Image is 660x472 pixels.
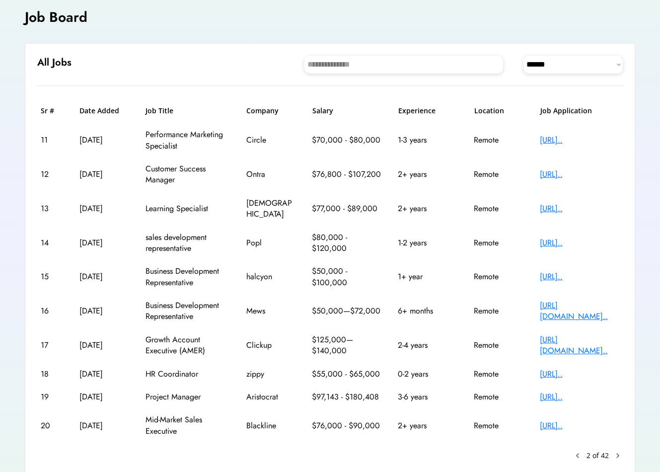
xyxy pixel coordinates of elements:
h6: Company [246,106,296,116]
div: 0-2 years [398,369,457,380]
div: Business Development Representative [146,300,230,322]
div: $50,000—$72,000 [312,306,381,316]
div: sales development representative [146,232,230,254]
div: Mid-Market Sales Executive [146,414,230,437]
div: [DATE] [79,340,129,351]
div: [DATE] [79,203,129,214]
div: [DATE] [79,135,129,146]
div: $70,000 - $80,000 [312,135,381,146]
div: $76,000 - $90,000 [312,420,381,431]
div: Remote [474,135,523,146]
div: Remote [474,340,523,351]
div: 15 [41,271,63,282]
div: Growth Account Executive (AMER) [146,334,230,357]
h6: Location [474,106,524,116]
div: [URL].. [540,169,619,180]
div: Clickup [246,340,296,351]
div: 17 [41,340,63,351]
div: [DATE] [79,306,129,316]
div: zippy [246,369,296,380]
div: Performance Marketing Specialist [146,129,230,152]
div: Remote [474,420,523,431]
div: 1-2 years [398,237,457,248]
div: [URL][DOMAIN_NAME].. [540,334,619,357]
div: [URL].. [540,420,619,431]
div: Popl [246,237,296,248]
div: [URL].. [540,392,619,402]
div: 1+ year [398,271,457,282]
h6: Sr # [41,106,63,116]
div: Remote [474,237,523,248]
div: Ontra [246,169,296,180]
div: [DEMOGRAPHIC_DATA] [246,198,296,220]
h6: Date Added [79,106,129,116]
div: Circle [246,135,296,146]
button: chevron_right [613,451,623,461]
div: Remote [474,169,523,180]
div: Learning Specialist [146,203,230,214]
div: Customer Success Manager [146,163,230,186]
button: keyboard_arrow_left [573,451,583,461]
div: Blackline [246,420,296,431]
div: [DATE] [79,271,129,282]
div: [DATE] [79,369,129,380]
div: Mews [246,306,296,316]
h6: Job Application [540,106,620,116]
div: [DATE] [79,392,129,402]
div: 14 [41,237,63,248]
div: $55,000 - $65,000 [312,369,381,380]
div: 16 [41,306,63,316]
div: Project Manager [146,392,230,402]
div: Remote [474,306,523,316]
h6: All Jobs [37,56,72,70]
div: 18 [41,369,63,380]
div: Remote [474,203,523,214]
div: 2+ years [398,420,457,431]
div: 12 [41,169,63,180]
div: 2-4 years [398,340,457,351]
div: [URL].. [540,237,619,248]
div: Remote [474,392,523,402]
div: $125,000—$140,000 [312,334,381,357]
div: [URL].. [540,369,619,380]
div: $97,143 - $180,408 [312,392,381,402]
div: halcyon [246,271,296,282]
div: 20 [41,420,63,431]
div: [DATE] [79,169,129,180]
div: 13 [41,203,63,214]
div: 6+ months [398,306,457,316]
div: Remote [474,369,523,380]
div: [URL][DOMAIN_NAME].. [540,300,619,322]
div: 19 [41,392,63,402]
div: 1-3 years [398,135,457,146]
div: [URL].. [540,203,619,214]
div: [URL].. [540,271,619,282]
div: [DATE] [79,237,129,248]
div: 11 [41,135,63,146]
div: [DATE] [79,420,129,431]
div: $80,000 - $120,000 [312,232,381,254]
div: $50,000 - $100,000 [312,266,381,288]
div: [URL].. [540,135,619,146]
div: 2+ years [398,169,457,180]
div: 2+ years [398,203,457,214]
h6: Experience [398,106,458,116]
div: 3-6 years [398,392,457,402]
h6: Job Title [146,106,173,116]
h6: Salary [312,106,382,116]
h4: Job Board [25,7,87,27]
div: $77,000 - $89,000 [312,203,381,214]
div: Remote [474,271,523,282]
div: Aristocrat [246,392,296,402]
div: Business Development Representative [146,266,230,288]
div: 2 of 42 [587,451,609,461]
div: HR Coordinator [146,369,230,380]
div: $76,800 - $107,200 [312,169,381,180]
